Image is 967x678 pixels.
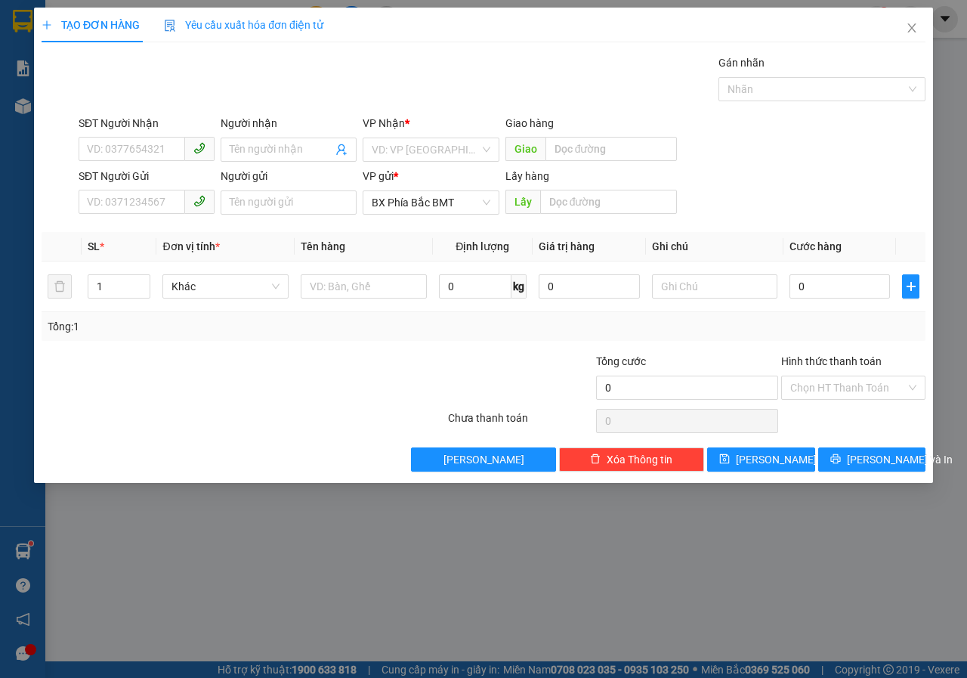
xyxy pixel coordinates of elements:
span: phone [193,142,205,154]
th: Ghi chú [645,232,783,262]
span: user-add [335,144,348,156]
div: Tổng: 1 [48,318,375,335]
div: SĐT Người Gửi [79,168,215,184]
button: printer[PERSON_NAME] và In [817,447,925,472]
span: Cước hàng [789,240,842,252]
span: Yêu cầu xuất hóa đơn điện tử [164,19,323,31]
span: Tên hàng [301,240,345,252]
img: icon [164,20,176,32]
span: Định lượng [456,240,509,252]
span: VP Nhận [363,117,405,129]
span: close [906,22,918,34]
span: Giao [505,137,545,161]
span: Giao hàng [505,117,553,129]
span: save [719,454,730,466]
button: [PERSON_NAME] [411,447,556,472]
span: Giá trị hàng [539,240,595,252]
button: delete [48,274,72,299]
span: Lấy [505,190,539,214]
span: [PERSON_NAME] [443,451,524,468]
span: TẠO ĐƠN HÀNG [42,19,140,31]
input: Ghi Chú [651,274,777,299]
span: Khác [171,275,280,298]
div: Người gửi [221,168,357,184]
button: deleteXóa Thông tin [559,447,704,472]
input: VD: Bàn, Ghế [301,274,427,299]
span: Đơn vị tính [162,240,219,252]
span: kg [511,274,527,299]
div: Người nhận [221,115,357,132]
span: plus [903,280,919,293]
button: plus [902,274,919,299]
label: Gán nhãn [718,57,765,69]
span: [PERSON_NAME] [736,451,817,468]
div: VP gửi [363,168,499,184]
span: Lấy hàng [505,170,548,182]
span: SL [88,240,100,252]
div: Chưa thanh toán [446,410,595,436]
input: Dọc đường [545,137,676,161]
label: Hình thức thanh toán [780,355,881,367]
span: delete [590,454,601,466]
button: save[PERSON_NAME] [707,447,815,472]
span: [PERSON_NAME] và In [846,451,952,468]
span: phone [193,195,205,207]
span: printer [830,454,840,466]
span: Xóa Thông tin [607,451,672,468]
span: BX Phía Bắc BMT [372,191,490,214]
div: SĐT Người Nhận [79,115,215,132]
span: plus [42,20,52,30]
input: 0 [539,274,639,299]
input: Dọc đường [539,190,676,214]
span: Tổng cước [596,355,646,367]
button: Close [891,8,933,50]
